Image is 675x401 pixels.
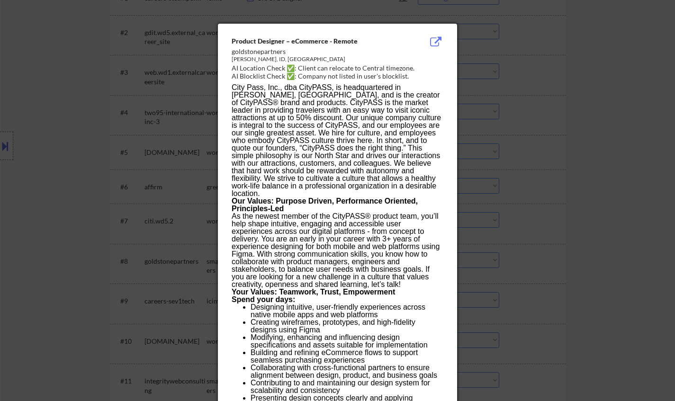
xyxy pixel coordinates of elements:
div: goldstonepartners [232,47,396,56]
li: Contributing to and maintaining our design system for scalability and consistency [251,379,443,394]
li: Collaborating with cross-functional partners to ensure alignment between design, product, and bus... [251,364,443,379]
div: AI Blocklist Check ✅: Company not listed in user's blocklist. [232,71,447,81]
div: [PERSON_NAME], ID, [GEOGRAPHIC_DATA] [232,55,396,63]
li: Building and refining eCommerce flows to support seamless purchasing experiences [251,349,443,364]
li: Creating wireframes, prototypes, and high-fidelity designs using Figma [251,319,443,334]
strong: Our Values: Purpose Driven, Performance Oriented, Principles-Led [232,197,418,213]
li: Modifying, enhancing and influencing design specifications and assets suitable for implementation [251,334,443,349]
p: As the newest member of the CityPASS® product team, you’ll help shape intuitive, engaging and acc... [232,213,443,288]
div: Product Designer – eCommerce - Remote [232,36,396,46]
div: AI Location Check ✅: Client can relocate to Central timezone. [232,63,447,73]
p: City Pass, Inc., dba CityPASS, is headquartered in [PERSON_NAME], [GEOGRAPHIC_DATA], and is the c... [232,84,443,197]
li: Designing intuitive, user-friendly experiences across native mobile apps and web platforms [251,303,443,319]
strong: Your Values: Teamwork, Trust, Empowerment [232,288,395,296]
strong: Spend your days: [232,295,295,303]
